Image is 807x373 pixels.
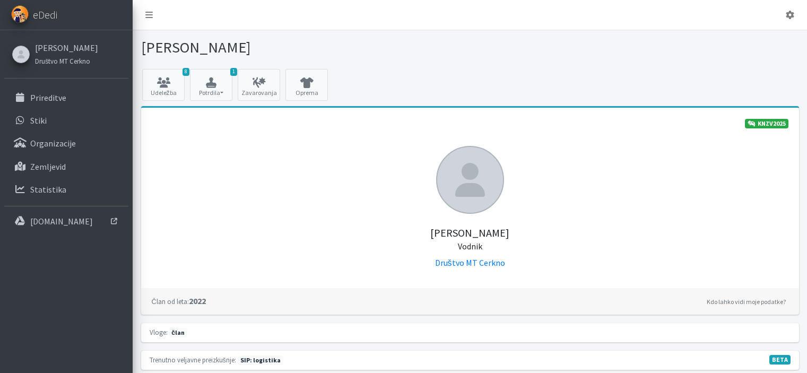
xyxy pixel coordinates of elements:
a: Oprema [285,69,328,101]
small: Društvo MT Cerkno [35,57,90,65]
p: Stiki [30,115,47,126]
button: 1 Potrdila [190,69,232,101]
span: V fazi razvoja [769,355,791,365]
a: 8 Udeležba [142,69,185,101]
a: Zemljevid [4,156,128,177]
p: Organizacije [30,138,76,149]
p: Zemljevid [30,161,66,172]
a: Društvo MT Cerkno [435,257,505,268]
p: Prireditve [30,92,66,103]
strong: 2022 [152,296,206,306]
a: Društvo MT Cerkno [35,54,98,67]
a: Statistika [4,179,128,200]
p: Statistika [30,184,66,195]
img: eDedi [11,5,29,23]
span: član [169,328,187,337]
a: Stiki [4,110,128,131]
span: 1 [230,68,237,76]
h5: [PERSON_NAME] [152,214,788,252]
h1: [PERSON_NAME] [141,38,466,57]
small: Vodnik [458,241,482,251]
a: Prireditve [4,87,128,108]
a: Kdo lahko vidi moje podatke? [704,296,788,308]
a: [PERSON_NAME] [35,41,98,54]
a: KNZV2025 [745,119,788,128]
a: Organizacije [4,133,128,154]
small: Član od leta: [152,297,189,306]
span: Naslednja preizkušnja: jesen 2025 [238,355,283,365]
small: Trenutno veljavne preizkušnje: [150,355,236,364]
span: 8 [183,68,189,76]
span: eDedi [33,7,57,23]
a: Zavarovanja [238,69,280,101]
small: Vloge: [150,328,168,336]
p: [DOMAIN_NAME] [30,216,93,227]
a: [DOMAIN_NAME] [4,211,128,232]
